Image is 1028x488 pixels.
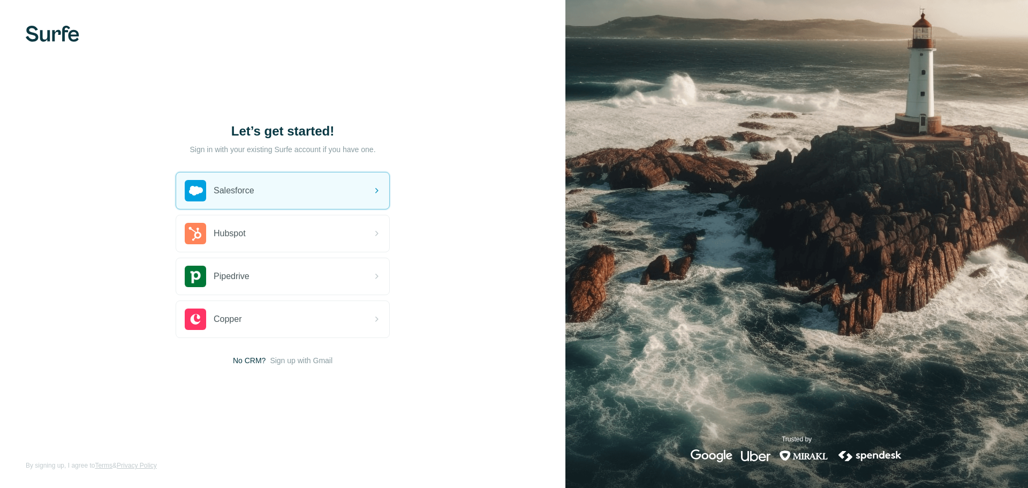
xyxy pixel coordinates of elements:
[190,144,375,155] p: Sign in with your existing Surfe account if you have one.
[779,449,828,462] img: mirakl's logo
[117,462,157,469] a: Privacy Policy
[214,227,246,240] span: Hubspot
[185,223,206,244] img: hubspot's logo
[185,266,206,287] img: pipedrive's logo
[176,123,390,140] h1: Let’s get started!
[214,270,250,283] span: Pipedrive
[185,309,206,330] img: copper's logo
[782,434,812,444] p: Trusted by
[95,462,112,469] a: Terms
[691,449,732,462] img: google's logo
[837,449,903,462] img: spendesk's logo
[26,461,157,470] span: By signing up, I agree to &
[26,26,79,42] img: Surfe's logo
[741,449,770,462] img: uber's logo
[233,355,266,366] span: No CRM?
[270,355,332,366] button: Sign up with Gmail
[214,184,254,197] span: Salesforce
[185,180,206,201] img: salesforce's logo
[214,313,241,326] span: Copper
